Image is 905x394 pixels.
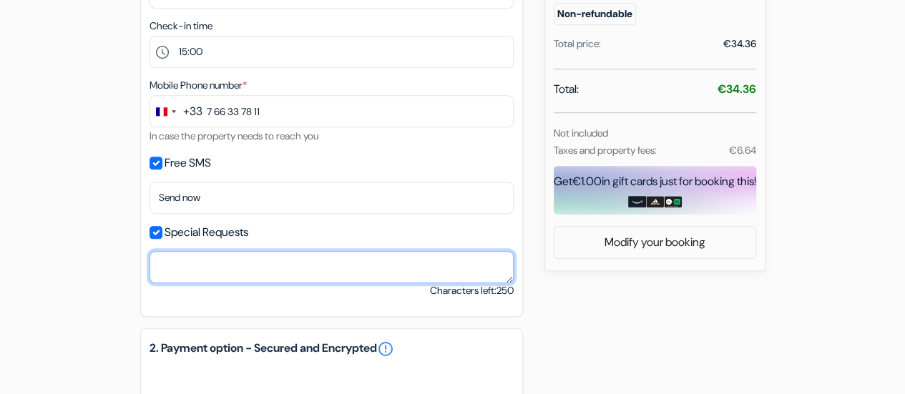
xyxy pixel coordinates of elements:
[150,95,514,127] input: 6 12 34 56 78
[554,144,657,157] small: Taxes and property fees:
[554,3,636,25] small: Non-refundable
[150,340,514,358] h5: 2. Payment option - Secured and Encrypted
[554,229,755,256] a: Modify your booking
[150,129,318,142] small: In case the property needs to reach you
[150,78,247,93] label: Mobile Phone number
[150,96,202,127] button: Change country, selected France (+33)
[728,144,755,157] small: €6.64
[718,82,756,97] strong: €34.36
[150,19,212,34] label: Check-in time
[377,340,394,358] a: error_outline
[646,196,664,207] img: adidas-card.png
[554,173,756,190] div: Get in gift cards just for booking this!
[496,284,514,297] span: 250
[628,196,646,207] img: amazon-card-no-text.png
[165,153,211,173] label: Free SMS
[430,283,514,298] small: Characters left:
[165,222,248,242] label: Special Requests
[554,36,601,51] div: Total price:
[664,196,682,207] img: uber-uber-eats-card.png
[554,81,579,98] span: Total:
[554,127,608,139] small: Not included
[183,103,202,120] div: +33
[572,174,602,189] span: €1.00
[723,36,756,51] div: €34.36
